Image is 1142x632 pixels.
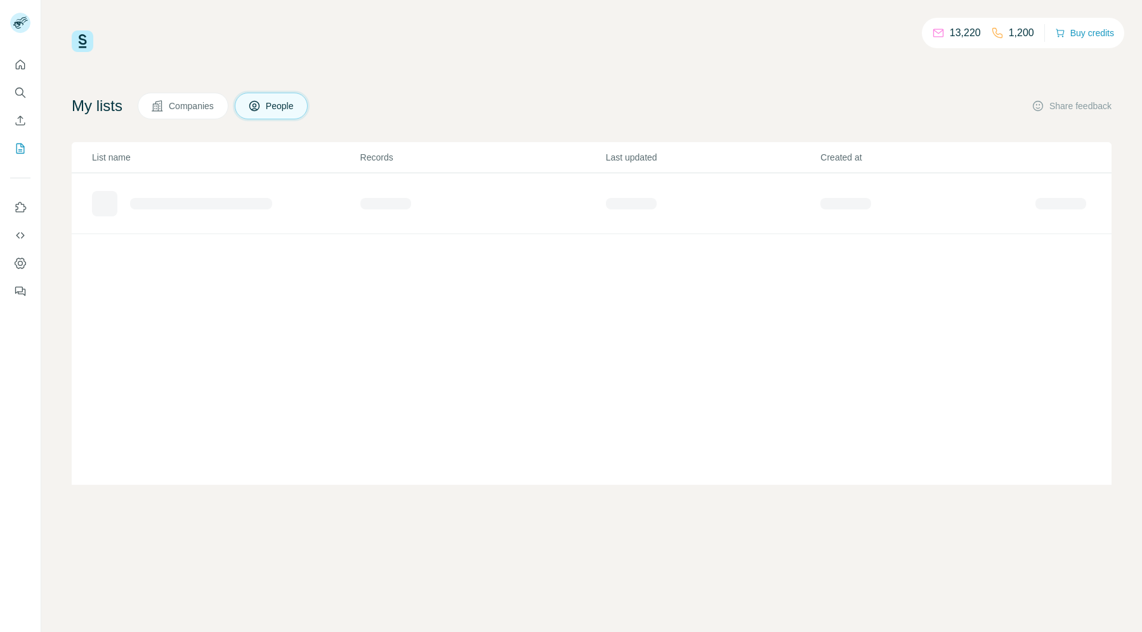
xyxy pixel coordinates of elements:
img: Surfe Logo [72,30,93,52]
button: Search [10,81,30,104]
span: Companies [169,100,215,112]
button: Enrich CSV [10,109,30,132]
button: Feedback [10,280,30,303]
button: Dashboard [10,252,30,275]
p: Last updated [606,151,820,164]
button: Use Surfe API [10,224,30,247]
p: Created at [820,151,1034,164]
p: 1,200 [1009,25,1034,41]
p: 13,220 [950,25,981,41]
button: Share feedback [1032,100,1112,112]
button: Buy credits [1055,24,1114,42]
p: List name [92,151,359,164]
span: People [266,100,295,112]
h4: My lists [72,96,122,116]
button: Quick start [10,53,30,76]
button: My lists [10,137,30,160]
button: Use Surfe on LinkedIn [10,196,30,219]
p: Records [360,151,605,164]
